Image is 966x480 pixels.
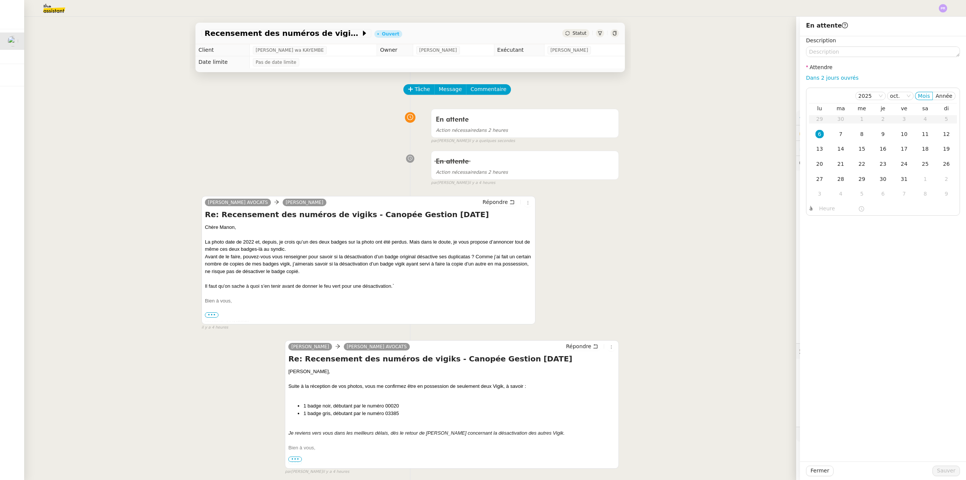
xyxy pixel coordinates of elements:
[872,105,894,112] th: jeu.
[806,37,836,43] label: Description
[796,125,966,140] div: 🔐Données client
[915,127,936,142] td: 11/10/2025
[195,44,249,56] td: Client
[894,172,915,187] td: 31/10/2025
[809,105,830,112] th: lun.
[900,190,908,198] div: 7
[942,160,951,168] div: 26
[851,187,872,202] td: 05/11/2025
[285,469,349,475] small: [PERSON_NAME]
[431,138,437,144] span: par
[256,46,324,54] span: [PERSON_NAME] wa KAYEMBE
[915,142,936,157] td: 18/10/2025
[806,64,832,70] label: Attendre
[815,130,824,138] div: 6
[858,160,866,168] div: 22
[799,431,823,437] span: 🧴
[205,312,532,327] div: [PHONE_NUMBER]
[830,142,851,157] td: 14/10/2025
[921,145,929,153] div: 18
[872,142,894,157] td: 16/10/2025
[830,127,851,142] td: 07/10/2025
[806,22,848,29] span: En attente
[436,170,476,175] span: Action nécessaire
[815,160,824,168] div: 20
[205,253,532,275] div: Avant de le faire, pouvez-vous vous renseigner pour savoir si la désactivation d’un badge origina...
[858,145,866,153] div: 15
[815,175,824,183] div: 27
[799,113,838,122] span: ⚙️
[932,466,960,476] button: Sauver
[195,56,249,68] td: Date limite
[303,410,615,417] li: 1 badge gris, débutant par le numéro 03385
[806,466,834,476] button: Fermer
[942,145,951,153] div: 19
[935,93,952,99] span: Année
[434,84,466,95] button: Message
[415,85,430,94] span: Tâche
[936,187,957,202] td: 09/11/2025
[566,343,591,350] span: Répondre
[431,138,515,144] small: [PERSON_NAME]
[890,92,911,100] nz-select-item: oct.
[285,469,291,475] span: par
[303,402,615,410] li: 1 badge noir, débutant par le numéro 00020
[942,190,951,198] div: 9
[894,157,915,172] td: 24/10/2025
[471,85,506,94] span: Commentaire
[419,46,457,54] span: [PERSON_NAME]
[872,157,894,172] td: 23/10/2025
[900,160,908,168] div: 24
[851,157,872,172] td: 22/10/2025
[921,130,929,138] div: 11
[436,158,469,165] span: En attente
[256,59,297,66] span: Pas de date limite
[799,160,861,166] span: 💬
[809,127,830,142] td: 06/10/2025
[796,156,966,171] div: 💬Commentaires 2
[858,175,866,183] div: 29
[830,157,851,172] td: 21/10/2025
[915,105,936,112] th: sam.
[288,430,565,436] em: Je reviens vers vous dans les meilleurs délais, dès le retour de [PERSON_NAME] concernant la désa...
[205,209,532,220] h4: Re: Recensement des numéros de vigiks - Canopée Gestion [DATE]
[936,157,957,172] td: 26/10/2025
[205,313,216,318] b: NOK
[879,175,887,183] div: 30
[879,160,887,168] div: 23
[894,142,915,157] td: 17/10/2025
[815,190,824,198] div: 3
[796,141,966,156] div: ⏲️Tâches 45:37
[900,175,908,183] div: 31
[799,145,854,151] span: ⏲️
[205,224,532,361] div: Chère Manon,
[837,130,845,138] div: 7
[819,204,858,213] input: Heure
[900,130,908,138] div: 10
[809,187,830,202] td: 03/11/2025
[851,172,872,187] td: 29/10/2025
[799,348,896,354] span: 🕵️
[936,172,957,187] td: 02/11/2025
[879,130,887,138] div: 9
[915,187,936,202] td: 08/11/2025
[436,170,508,175] span: dans 2 heures
[572,31,586,36] span: Statut
[936,127,957,142] td: 12/10/2025
[796,110,966,125] div: ⚙️Procédures
[439,85,462,94] span: Message
[283,199,326,206] a: [PERSON_NAME]
[858,190,866,198] div: 5
[469,138,515,144] span: il y a quelques secondes
[858,92,883,100] nz-select-item: 2025
[796,427,966,442] div: 🧴Autres
[469,180,495,186] span: il y a 4 heures
[921,175,929,183] div: 1
[809,204,813,213] span: à
[436,128,508,133] span: dans 2 heures
[288,457,302,462] span: •••
[939,4,947,12] img: svg
[936,105,957,112] th: dim.
[830,187,851,202] td: 04/11/2025
[936,142,957,157] td: 19/10/2025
